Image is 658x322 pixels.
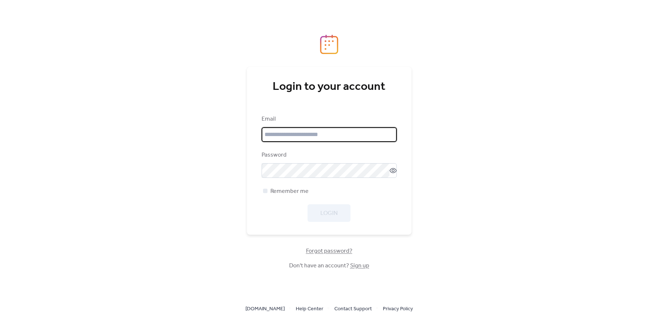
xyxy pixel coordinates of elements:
div: Email [262,115,395,124]
span: Privacy Policy [383,305,413,314]
a: Forgot password? [306,249,352,253]
a: Contact Support [334,304,372,313]
span: Forgot password? [306,247,352,256]
span: [DOMAIN_NAME] [245,305,285,314]
span: Contact Support [334,305,372,314]
span: Remember me [270,187,309,196]
img: logo [320,34,338,54]
a: Sign up [350,260,369,271]
span: Help Center [296,305,323,314]
a: Help Center [296,304,323,313]
a: [DOMAIN_NAME] [245,304,285,313]
span: Don't have an account? [289,261,369,270]
div: Password [262,151,395,160]
a: Privacy Policy [383,304,413,313]
div: Login to your account [262,80,397,94]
